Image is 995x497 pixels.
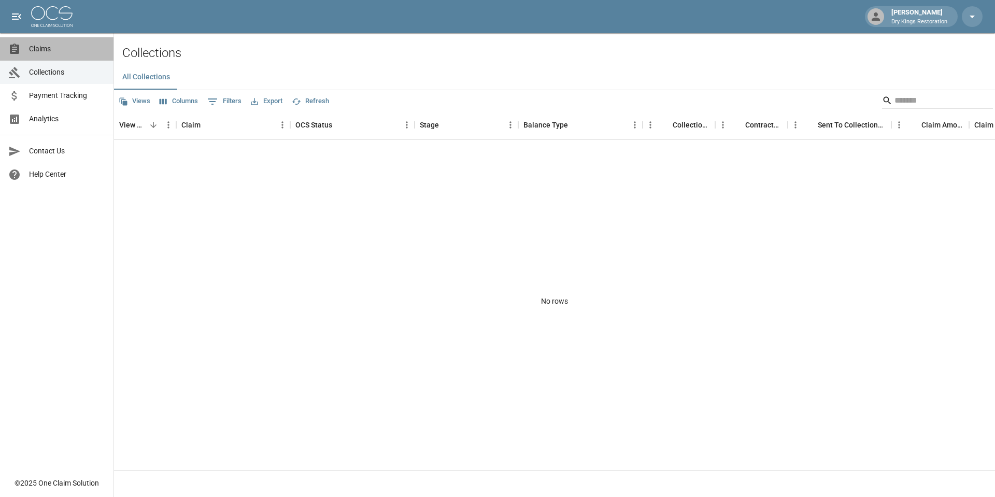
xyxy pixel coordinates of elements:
button: Sort [803,118,818,132]
div: Stage [420,110,439,139]
div: Collections Fee [643,110,715,139]
span: Payment Tracking [29,90,105,101]
button: Sort [907,118,921,132]
div: dynamic tabs [114,65,995,90]
div: © 2025 One Claim Solution [15,478,99,488]
button: Export [248,93,285,109]
button: Sort [146,118,161,132]
button: All Collections [114,65,178,90]
div: View Collection [119,110,146,139]
button: Sort [201,118,215,132]
span: Analytics [29,113,105,124]
button: Menu [788,117,803,133]
button: Sort [658,118,673,132]
div: Balance Type [523,110,568,139]
h2: Collections [122,46,995,61]
div: Collections Fee [673,110,710,139]
button: Menu [503,117,518,133]
span: Contact Us [29,146,105,157]
div: Stage [415,110,518,139]
button: Sort [332,118,347,132]
button: open drawer [6,6,27,27]
div: Claim Amount [891,110,969,139]
div: Sent To Collections Date [818,110,886,139]
span: Claims [29,44,105,54]
div: Claim [181,110,201,139]
div: OCS Status [295,110,332,139]
div: Sent To Collections Date [788,110,891,139]
button: Menu [891,117,907,133]
button: Sort [439,118,453,132]
div: OCS Status [290,110,415,139]
div: No rows [114,140,995,462]
button: Sort [731,118,745,132]
div: Search [882,92,993,111]
button: Menu [627,117,643,133]
button: Show filters [205,93,244,110]
p: Dry Kings Restoration [891,18,947,26]
div: Claim Amount [921,110,964,139]
button: Menu [161,117,176,133]
button: Menu [643,117,658,133]
span: Collections [29,67,105,78]
button: Refresh [289,93,332,109]
span: Help Center [29,169,105,180]
div: Balance Type [518,110,643,139]
button: Menu [275,117,290,133]
div: Contractor Amount [715,110,788,139]
img: ocs-logo-white-transparent.png [31,6,73,27]
button: Select columns [157,93,201,109]
div: View Collection [114,110,176,139]
div: Claim [176,110,290,139]
button: Menu [399,117,415,133]
div: [PERSON_NAME] [887,7,951,26]
button: Views [116,93,153,109]
div: Contractor Amount [745,110,783,139]
button: Menu [715,117,731,133]
button: Sort [568,118,582,132]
